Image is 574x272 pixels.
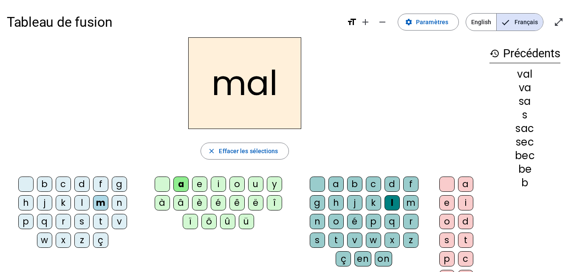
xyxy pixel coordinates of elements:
[173,177,189,192] div: a
[56,177,71,192] div: c
[37,233,52,248] div: w
[405,18,413,26] mat-icon: settings
[93,195,108,210] div: m
[192,177,207,192] div: e
[188,37,301,129] h2: mal
[267,177,282,192] div: y
[37,177,52,192] div: b
[310,214,325,229] div: n
[37,214,52,229] div: q
[93,214,108,229] div: t
[403,233,418,248] div: z
[219,146,278,156] span: Effacer les sélections
[489,44,560,63] h3: Précédents
[489,83,560,93] div: va
[56,195,71,210] div: k
[347,233,362,248] div: v
[489,48,500,59] mat-icon: history
[439,214,455,229] div: o
[173,195,189,210] div: â
[347,177,362,192] div: b
[18,214,34,229] div: p
[74,195,90,210] div: l
[439,195,455,210] div: e
[366,233,381,248] div: w
[201,214,217,229] div: ô
[239,214,254,229] div: ü
[328,214,344,229] div: o
[347,214,362,229] div: é
[112,177,127,192] div: g
[458,214,473,229] div: d
[385,195,400,210] div: l
[416,17,448,27] span: Paramètres
[489,110,560,120] div: s
[489,151,560,161] div: bec
[458,251,473,266] div: c
[398,14,459,31] button: Paramètres
[347,17,357,27] mat-icon: format_size
[385,177,400,192] div: d
[439,233,455,248] div: s
[112,214,127,229] div: v
[497,14,543,31] span: Français
[458,195,473,210] div: i
[366,214,381,229] div: p
[403,214,418,229] div: r
[347,195,362,210] div: j
[56,214,71,229] div: r
[385,214,400,229] div: q
[7,8,340,36] h1: Tableau de fusion
[248,177,263,192] div: u
[155,195,170,210] div: à
[328,233,344,248] div: t
[201,143,288,160] button: Effacer les sélections
[192,195,207,210] div: è
[208,147,215,155] mat-icon: close
[403,177,418,192] div: f
[489,123,560,134] div: sac
[489,137,560,147] div: sec
[489,164,560,174] div: be
[112,195,127,210] div: n
[74,233,90,248] div: z
[377,17,387,27] mat-icon: remove
[360,17,370,27] mat-icon: add
[56,233,71,248] div: x
[93,177,108,192] div: f
[374,14,391,31] button: Diminuer la taille de la police
[554,17,564,27] mat-icon: open_in_full
[439,251,455,266] div: p
[74,214,90,229] div: s
[375,251,392,266] div: on
[328,177,344,192] div: a
[211,177,226,192] div: i
[354,251,371,266] div: en
[220,214,235,229] div: û
[37,195,52,210] div: j
[248,195,263,210] div: ë
[489,69,560,79] div: val
[328,195,344,210] div: h
[74,177,90,192] div: d
[18,195,34,210] div: h
[229,195,245,210] div: ê
[466,14,496,31] span: English
[357,14,374,31] button: Augmenter la taille de la police
[366,177,381,192] div: c
[489,178,560,188] div: b
[489,96,560,107] div: sa
[366,195,381,210] div: k
[229,177,245,192] div: o
[550,14,567,31] button: Entrer en plein écran
[458,177,473,192] div: a
[458,233,473,248] div: t
[466,13,543,31] mat-button-toggle-group: Language selection
[267,195,282,210] div: î
[310,195,325,210] div: g
[93,233,108,248] div: ç
[385,233,400,248] div: x
[211,195,226,210] div: é
[336,251,351,266] div: ç
[310,233,325,248] div: s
